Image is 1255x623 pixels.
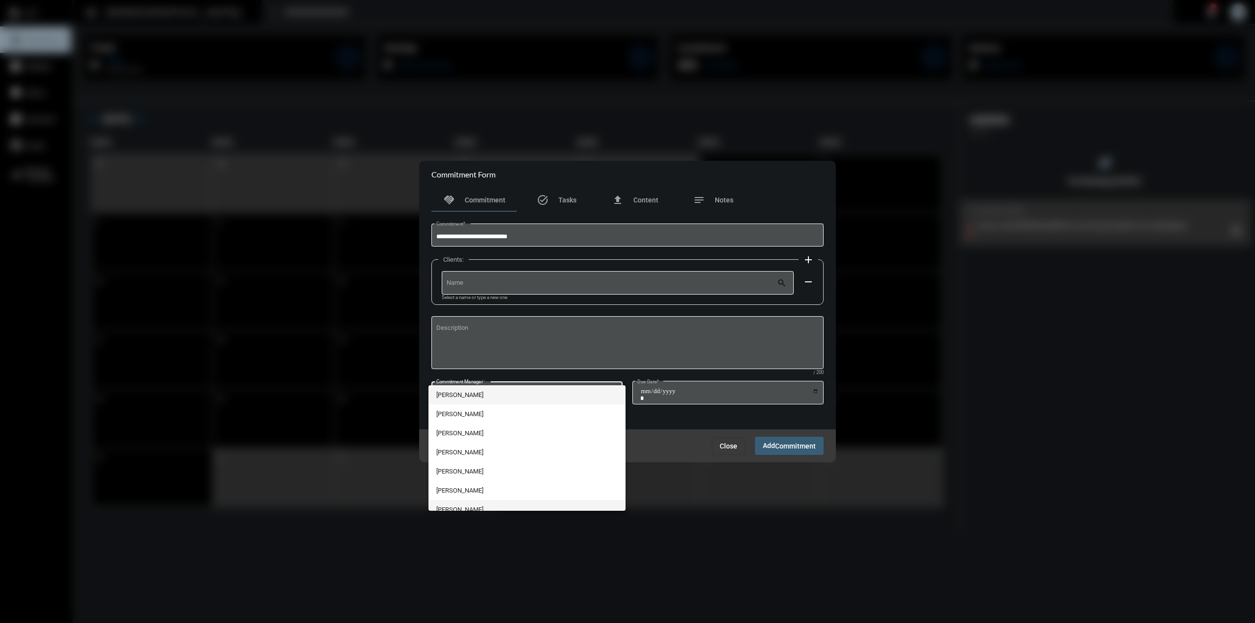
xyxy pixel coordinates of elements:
span: [PERSON_NAME] [436,385,618,404]
span: [PERSON_NAME] [436,481,618,500]
span: [PERSON_NAME] [436,404,618,424]
span: [PERSON_NAME] [436,462,618,481]
span: [PERSON_NAME] [436,424,618,443]
span: [PERSON_NAME] [436,500,618,519]
span: [PERSON_NAME] [436,443,618,462]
